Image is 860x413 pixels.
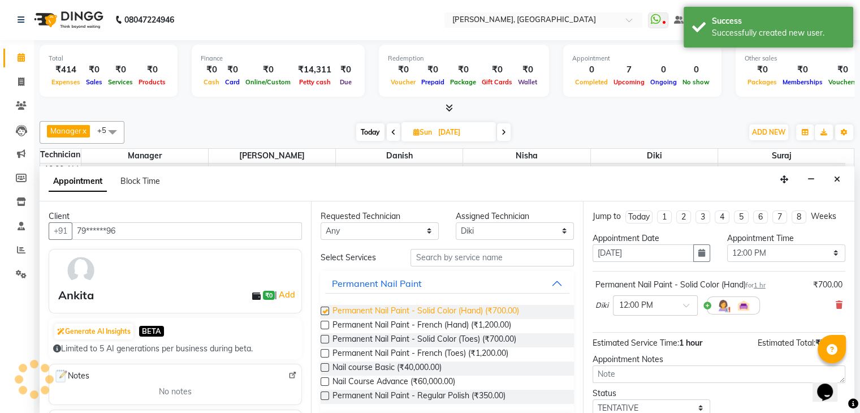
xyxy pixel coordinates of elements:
[780,78,826,86] span: Memberships
[593,233,711,244] div: Appointment Date
[321,210,439,222] div: Requested Technician
[243,78,293,86] span: Online/Custom
[49,78,83,86] span: Expenses
[826,78,859,86] span: Vouchers
[695,210,710,223] li: 3
[42,164,81,175] div: 10:00 AM
[312,252,402,264] div: Select Services
[593,354,845,365] div: Appointment Notes
[712,27,845,39] div: Successfully created new user.
[628,211,650,223] div: Today
[64,254,97,287] img: avatar
[336,149,463,163] span: Danish
[120,176,160,186] span: Block Time
[356,123,384,141] span: Today
[792,210,806,223] li: 8
[332,319,511,333] span: Permanent Nail Paint - French (Hand) (₹1,200.00)
[49,54,168,63] div: Total
[81,149,208,163] span: Manager
[718,149,845,163] span: suraj
[275,288,297,302] span: |
[591,149,718,163] span: Diki
[54,369,89,384] span: Notes
[734,210,749,223] li: 5
[332,277,422,290] div: Permanent Nail Paint
[680,63,712,76] div: 0
[222,78,243,86] span: Card
[772,210,787,223] li: 7
[680,78,712,86] span: No show
[72,222,302,240] input: Search by Name/Mobile/Email/Code
[201,54,356,63] div: Finance
[456,210,574,222] div: Assigned Technician
[595,279,766,291] div: Permanent Nail Paint - Solid Color (Hand)
[332,362,442,376] span: Nail course Basic (₹40,000.00)
[388,78,418,86] span: Voucher
[715,210,729,223] li: 4
[737,299,750,312] img: Interior.png
[105,78,136,86] span: Services
[780,63,826,76] div: ₹0
[745,63,780,76] div: ₹0
[332,376,455,390] span: Nail Course Advance (₹60,000.00)
[222,63,243,76] div: ₹0
[136,78,168,86] span: Products
[753,210,768,223] li: 6
[54,324,133,339] button: Generate AI Insights
[53,343,297,355] div: Limited to 5 AI generations per business during beta.
[201,63,222,76] div: ₹0
[479,63,515,76] div: ₹0
[676,210,691,223] li: 2
[49,222,72,240] button: +91
[593,244,694,262] input: yyyy-mm-dd
[745,78,780,86] span: Packages
[410,249,573,266] input: Search by service name
[515,63,540,76] div: ₹0
[611,78,647,86] span: Upcoming
[124,4,174,36] b: 08047224946
[336,63,356,76] div: ₹0
[332,390,505,404] span: Permanent Nail Paint - Regular Polish (₹350.00)
[572,78,611,86] span: Completed
[657,210,672,223] li: 1
[139,326,164,337] span: BETA
[83,78,105,86] span: Sales
[679,338,702,348] span: 1 hour
[325,273,569,294] button: Permanent Nail Paint
[418,78,447,86] span: Prepaid
[815,338,845,348] span: ₹700.00
[611,63,647,76] div: 7
[277,288,297,302] a: Add
[593,210,621,222] div: Jump to
[201,78,222,86] span: Cash
[40,149,81,161] div: Technician
[58,287,94,304] div: Ankita
[388,63,418,76] div: ₹0
[296,78,334,86] span: Petty cash
[410,128,435,136] span: Sun
[293,63,336,76] div: ₹14,311
[332,347,508,362] span: Permanent Nail Paint - French (Toes) (₹1,200.00)
[50,126,81,135] span: Manager
[243,63,293,76] div: ₹0
[572,54,712,63] div: Appointment
[826,63,859,76] div: ₹0
[49,63,83,76] div: ₹414
[593,388,711,399] div: Status
[595,300,608,311] span: Diki
[746,281,766,289] small: for
[29,4,106,36] img: logo
[647,78,680,86] span: Ongoing
[712,15,845,27] div: Success
[332,333,516,347] span: Permanent Nail Paint - Solid Color (Toes) (₹700.00)
[479,78,515,86] span: Gift Cards
[749,124,788,140] button: ADD NEW
[97,126,115,135] span: +5
[388,54,540,63] div: Redemption
[829,171,845,188] button: Close
[813,279,842,291] div: ₹700.00
[572,63,611,76] div: 0
[435,124,491,141] input: 2025-09-07
[81,126,87,135] a: x
[758,338,815,348] span: Estimated Total:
